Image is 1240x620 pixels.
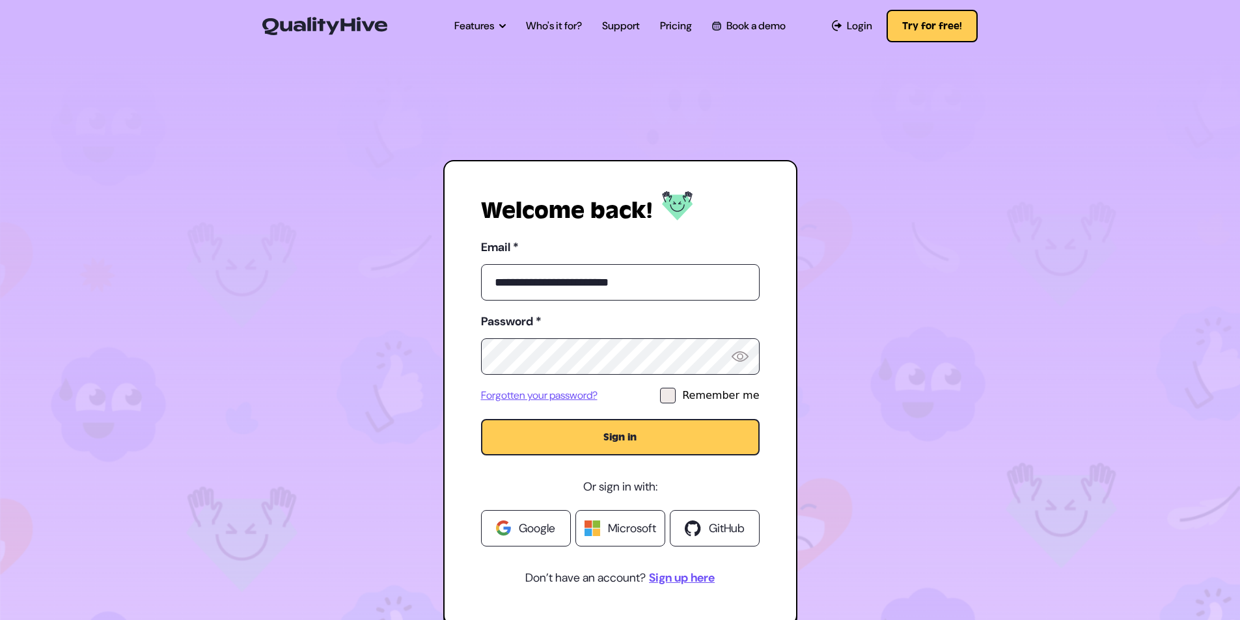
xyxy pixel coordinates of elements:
[660,18,692,34] a: Pricing
[832,18,873,34] a: Login
[575,510,665,546] a: Microsoft
[519,519,555,537] span: Google
[481,476,760,497] p: Or sign in with:
[712,18,785,34] a: Book a demo
[481,198,652,224] h1: Welcome back!
[526,18,582,34] a: Who's it for?
[608,519,656,537] span: Microsoft
[732,351,749,362] img: Reveal Password
[887,10,978,42] button: Try for free!
[685,520,701,537] img: Github
[670,510,760,546] a: GitHub
[712,21,721,30] img: Book a QualityHive Demo
[847,18,872,34] span: Login
[454,18,506,34] a: Features
[481,567,760,588] p: Don’t have an account?
[649,567,715,588] a: Sign up here
[262,17,387,35] img: QualityHive - Bug Tracking Tool
[481,311,760,332] label: Password *
[481,419,760,455] button: Sign in
[481,510,571,546] a: Google
[481,237,760,258] label: Email *
[496,520,511,536] img: Google
[602,18,640,34] a: Support
[682,388,759,403] div: Remember me
[481,388,598,403] a: Forgotten your password?
[709,519,745,537] span: GitHub
[662,191,693,221] img: Log in to QualityHive
[585,520,600,536] img: Windows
